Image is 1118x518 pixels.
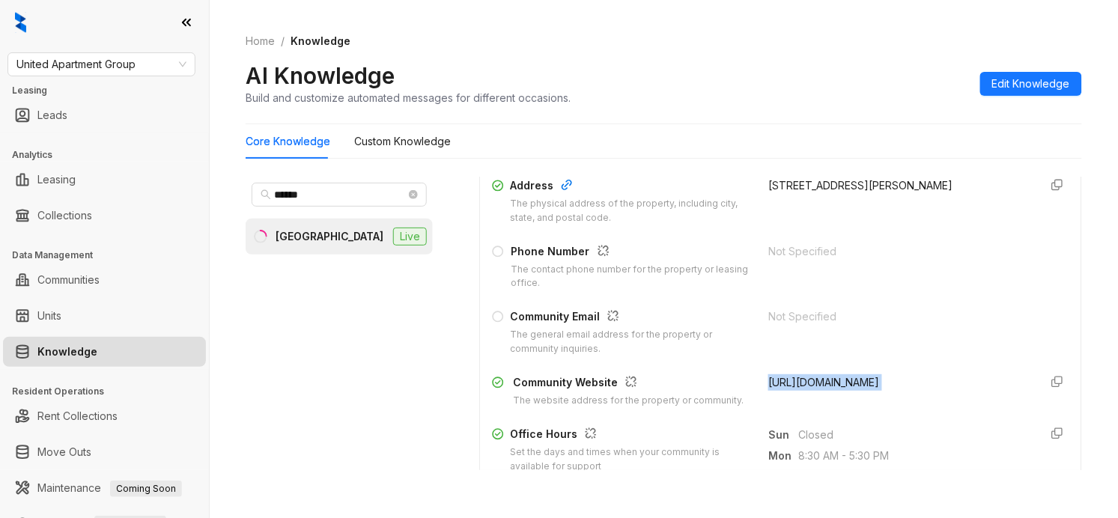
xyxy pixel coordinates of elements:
[510,308,750,328] div: Community Email
[768,469,798,485] span: Tue
[3,473,206,503] li: Maintenance
[513,394,744,408] div: The website address for the property or community.
[16,53,186,76] span: United Apartment Group
[291,34,350,47] span: Knowledge
[768,376,879,388] span: [URL][DOMAIN_NAME]
[510,197,750,225] div: The physical address of the property, including city, state, and postal code.
[510,177,750,197] div: Address
[510,328,750,356] div: The general email address for the property or community inquiries.
[110,481,182,497] span: Coming Soon
[37,201,92,231] a: Collections
[37,401,118,431] a: Rent Collections
[768,427,798,443] span: Sun
[511,263,751,291] div: The contact phone number for the property or leasing office.
[354,133,451,150] div: Custom Knowledge
[3,337,206,367] li: Knowledge
[37,100,67,130] a: Leads
[3,165,206,195] li: Leasing
[510,426,750,445] div: Office Hours
[992,76,1070,92] span: Edit Knowledge
[12,385,209,398] h3: Resident Operations
[276,228,383,245] div: [GEOGRAPHIC_DATA]
[37,437,91,467] a: Move Outs
[37,165,76,195] a: Leasing
[246,133,330,150] div: Core Knowledge
[3,437,206,467] li: Move Outs
[37,301,61,331] a: Units
[768,448,798,464] span: Mon
[798,427,1027,443] span: Closed
[12,249,209,262] h3: Data Management
[513,374,744,394] div: Community Website
[980,72,1082,96] button: Edit Knowledge
[768,308,1027,325] div: Not Specified
[409,190,418,199] span: close-circle
[798,469,1027,485] span: 8:30 AM - 5:30 PM
[246,61,395,90] h2: AI Knowledge
[243,33,278,49] a: Home
[3,201,206,231] li: Collections
[510,445,750,474] div: Set the days and times when your community is available for support
[246,90,571,106] div: Build and customize automated messages for different occasions.
[3,301,206,331] li: Units
[393,228,427,246] span: Live
[37,265,100,295] a: Communities
[261,189,271,200] span: search
[768,243,1027,260] div: Not Specified
[3,100,206,130] li: Leads
[281,33,285,49] li: /
[12,148,209,162] h3: Analytics
[511,243,751,263] div: Phone Number
[3,401,206,431] li: Rent Collections
[768,177,1027,194] div: [STREET_ADDRESS][PERSON_NAME]
[12,84,209,97] h3: Leasing
[3,265,206,295] li: Communities
[37,337,97,367] a: Knowledge
[15,12,26,33] img: logo
[798,448,1027,464] span: 8:30 AM - 5:30 PM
